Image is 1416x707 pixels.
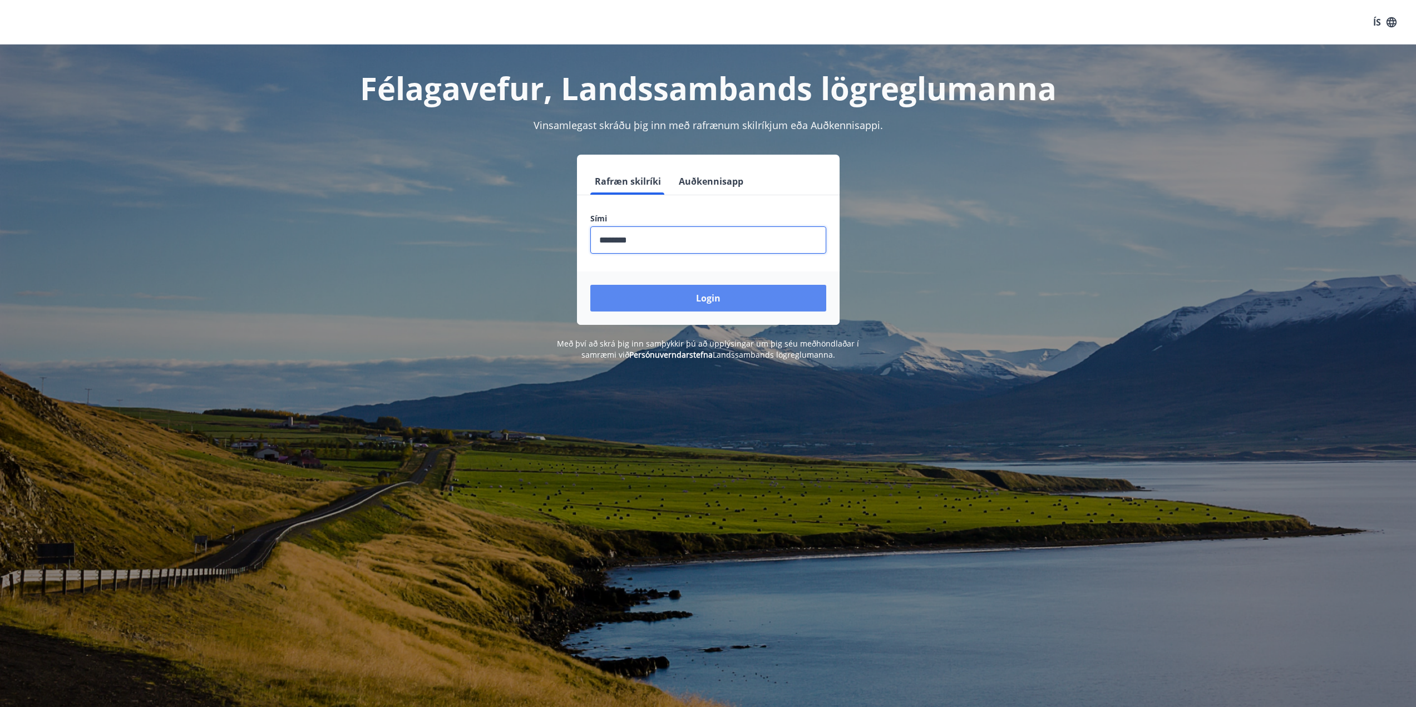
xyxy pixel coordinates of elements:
span: Vinsamlegast skráðu þig inn með rafrænum skilríkjum eða Auðkennisappi. [534,118,883,132]
span: Með því að skrá þig inn samþykkir þú að upplýsingar um þig séu meðhöndlaðar í samræmi við Landssa... [557,338,859,360]
button: Auðkennisapp [674,168,748,195]
button: ÍS [1367,12,1403,32]
button: Login [590,285,826,312]
label: Sími [590,213,826,224]
h1: Félagavefur, Landssambands lögreglumanna [321,67,1096,109]
a: Persónuverndarstefna [629,349,713,360]
button: Rafræn skilríki [590,168,665,195]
